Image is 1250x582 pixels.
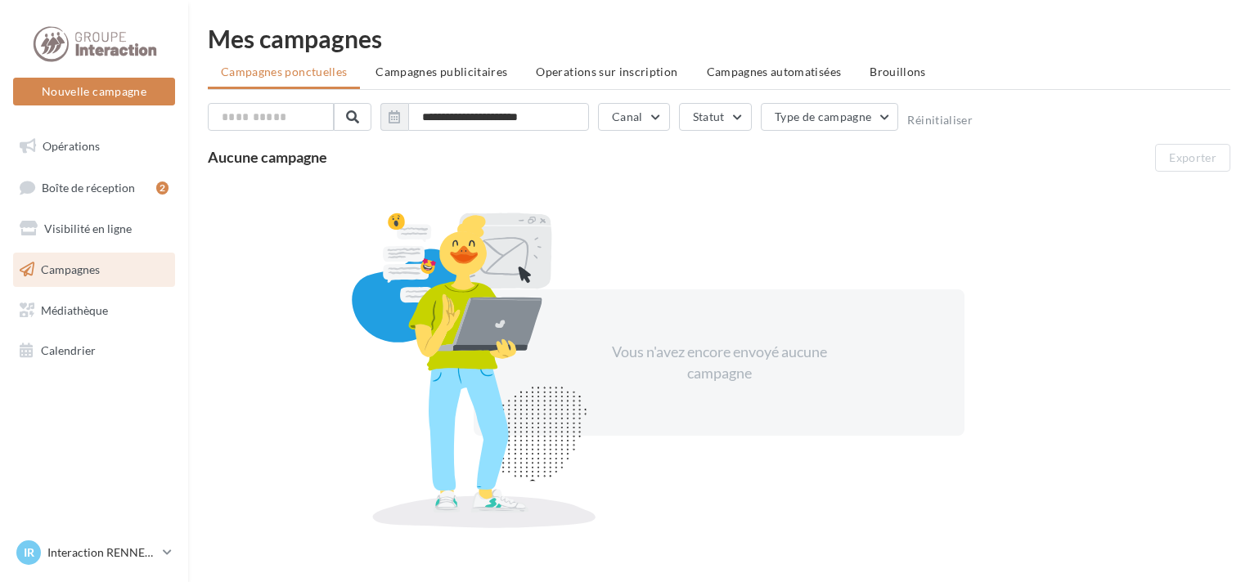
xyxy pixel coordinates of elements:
[41,262,100,276] span: Campagnes
[43,139,100,153] span: Opérations
[536,65,677,78] span: Operations sur inscription
[375,65,507,78] span: Campagnes publicitaires
[13,537,175,568] a: IR Interaction RENNES TERTIAIRE
[10,212,178,246] a: Visibilité en ligne
[578,342,860,383] div: Vous n'avez encore envoyé aucune campagne
[10,334,178,368] a: Calendrier
[10,293,178,328] a: Médiathèque
[208,148,327,166] span: Aucune campagne
[707,65,842,78] span: Campagnes automatisées
[10,129,178,163] a: Opérations
[1155,144,1230,172] button: Exporter
[598,103,670,131] button: Canal
[679,103,752,131] button: Statut
[42,180,135,194] span: Boîte de réception
[907,114,973,127] button: Réinitialiser
[156,181,169,195] div: 2
[47,544,156,561] p: Interaction RENNES TERTIAIRE
[208,26,1230,51] div: Mes campagnes
[13,78,175,105] button: Nouvelle campagne
[10,253,178,287] a: Campagnes
[761,103,899,131] button: Type de campagne
[41,343,96,357] span: Calendrier
[41,302,108,316] span: Médiathèque
[44,222,132,235] span: Visibilité en ligne
[24,544,34,561] span: IR
[10,170,178,205] a: Boîte de réception2
[870,65,926,78] span: Brouillons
